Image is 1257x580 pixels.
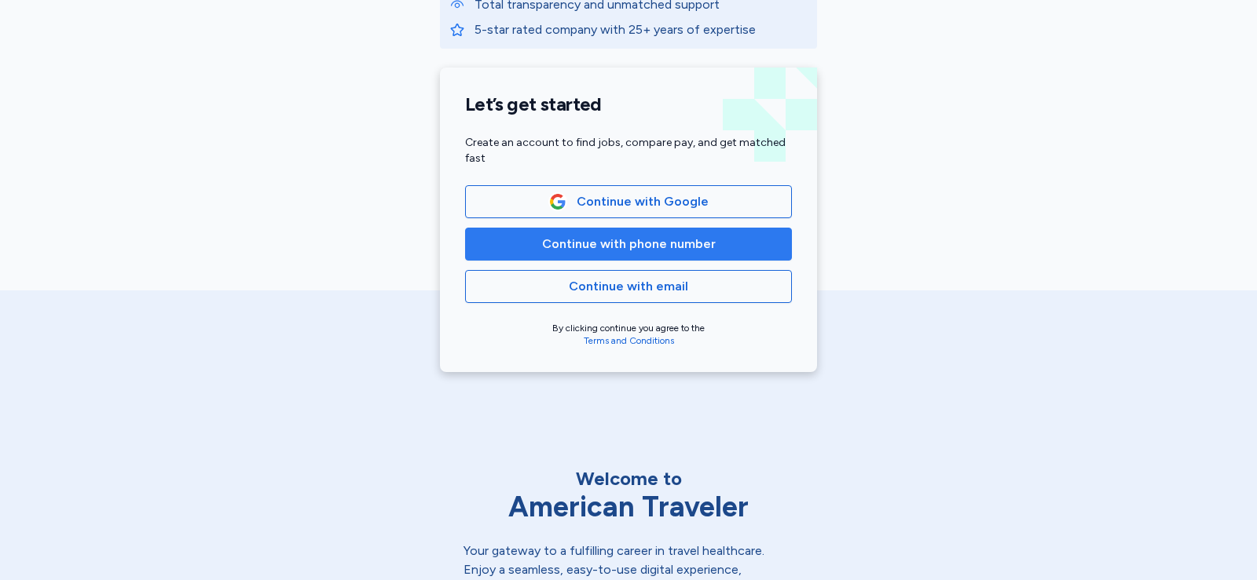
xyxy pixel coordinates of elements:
[584,335,674,346] a: Terms and Conditions
[569,277,688,296] span: Continue with email
[577,192,709,211] span: Continue with Google
[475,20,808,39] p: 5-star rated company with 25+ years of expertise
[465,322,792,347] div: By clicking continue you agree to the
[549,193,566,210] img: Google Logo
[465,270,792,303] button: Continue with email
[465,185,792,218] button: Google LogoContinue with Google
[465,135,792,166] div: Create an account to find jobs, compare pay, and get matched fast
[464,491,793,523] div: American Traveler
[542,235,716,254] span: Continue with phone number
[465,93,792,116] h1: Let’s get started
[465,228,792,261] button: Continue with phone number
[464,466,793,491] div: Welcome to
